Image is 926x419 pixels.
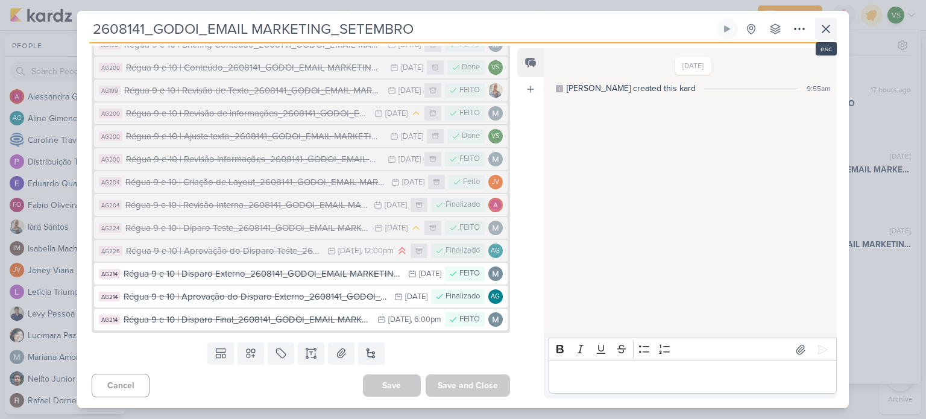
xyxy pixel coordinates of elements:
div: High Priority [397,245,407,257]
div: Régua 9 e 10 | Revisão de Texto_2608141_GODOI_EMAIL MARKETING_SETEMBRO [124,84,382,98]
button: AG200 Régua 9 e 10 | Ajuste texto_2608141_GODOI_EMAIL MARKETING_SETEMBRO [DATE] Done VS [94,125,508,147]
div: [DATE] [401,133,423,140]
div: FEITO [459,153,480,165]
button: Cancel [92,374,150,397]
div: Medium Priority [411,222,421,234]
div: [DATE] [385,201,407,209]
div: [DATE] [385,224,408,232]
p: AG [491,294,500,300]
div: Feito [463,176,480,188]
div: Start tracking [722,24,732,34]
div: [DATE] [402,178,424,186]
div: AG200 [99,131,122,141]
div: Finalizado [446,245,480,257]
div: AG214 [99,315,120,324]
img: Mariana Amorim [488,106,503,121]
button: AG204 Régua 9 e 10 | Criação de Layout_2608141_GODOI_EMAIL MARKETING_SETEMBRO [DATE] Feito JV [94,171,508,193]
div: Joney Viana [488,175,503,189]
div: Finalizado [446,291,480,303]
div: [DATE] [405,293,427,301]
div: Régua 9 e 10 | Disparo Externo_2608141_GODOI_EMAIL MARKETING_SETEMBRO [124,267,402,281]
div: Editor editing area: main [549,361,837,394]
div: Viviane Sousa [488,129,503,143]
div: Viviane Sousa [488,60,503,75]
button: AG226 Régua 9 e 10 | Aprovação do Disparo Teste_2608141_GODOI_EMAIL MARKETING_SETEMBRO [DATE] , 1... [94,240,508,262]
div: FEITO [459,84,480,96]
button: AG200 Régua 9 e 10 | Revisão informações_2608141_GODOI_EMAIL MARKETING_SETEMBRO [DATE] FEITO [94,148,508,170]
p: AG [491,248,500,254]
div: FEITO [459,268,480,280]
div: Done [462,130,480,142]
div: AG226 [99,246,122,256]
div: Aline Gimenez Graciano [488,244,503,258]
div: AG214 [99,292,120,301]
input: Untitled Kard [89,18,714,40]
div: FEITO [459,313,480,326]
button: AG214 Régua 9 e 10 | Disparo Final_2608141_GODOI_EMAIL MARKETING_SETEMBRO [DATE] , 6:00pm FEITO [94,309,508,330]
div: [DATE] [385,110,408,118]
p: VS [491,133,499,140]
div: [DATE] [388,316,411,324]
div: , 6:00pm [411,316,441,324]
p: VS [491,65,499,71]
div: AG204 [99,177,122,187]
div: Régua 9 e 10 | Ajuste texto_2608141_GODOI_EMAIL MARKETING_SETEMBRO [126,130,384,143]
div: AG190 [99,40,121,49]
div: Régua 9 e 10 | Disparo Final_2608141_GODOI_EMAIL MARKETING_SETEMBRO [124,313,371,327]
button: AG200 Régua 9 e 10 | Revisão de informações_2608141_GODOI_EMAIL MARKETING_SETEMBRO [DATE] FEITO [94,102,508,124]
div: FEITO [459,107,480,119]
div: AG199 [99,86,121,95]
p: JV [492,179,499,186]
div: Done [462,61,480,74]
div: AG200 [99,109,122,118]
div: [DATE] [338,247,361,255]
div: FEITO [459,222,480,234]
div: AG224 [99,223,122,233]
button: AG214 Régua 9 e 10 | Disparo Externo_2608141_GODOI_EMAIL MARKETING_SETEMBRO [DATE] FEITO [94,263,508,285]
div: Régua 9 e 10 | Revisão Interna_2608141_GODOI_EMAIL MARKETING_SETEMBRO [125,198,368,212]
div: Medium Priority [411,107,421,119]
button: AG199 Régua 9 e 10 | Revisão de Texto_2608141_GODOI_EMAIL MARKETING_SETEMBRO [DATE] FEITO [94,80,508,101]
div: Régua 9 e 10 | Revisão informações_2608141_GODOI_EMAIL MARKETING_SETEMBRO [126,153,382,166]
img: Mariana Amorim [488,152,503,166]
div: [PERSON_NAME] created this kard [567,82,696,95]
div: Finalizado [446,199,480,211]
div: Editor toolbar [549,338,837,361]
div: AG204 [99,200,122,210]
div: [DATE] [398,41,421,49]
div: AG200 [99,154,122,164]
div: Régua 9 e 10 | Conteúdo_2608141_GODOI_EMAIL MARKETING_SETEMBRO [126,61,384,75]
div: Régua 9 e 10 | Aprovação do Disparo Teste_2608141_GODOI_EMAIL MARKETING_SETEMBRO [126,244,321,258]
img: Mariana Amorim [488,221,503,235]
button: AG200 Régua 9 e 10 | Conteúdo_2608141_GODOI_EMAIL MARKETING_SETEMBRO [DATE] Done VS [94,57,508,78]
img: Mariana Amorim [488,266,503,281]
div: Aline Gimenez Graciano [488,289,503,304]
div: Régua 9 e 10 | Diparo Teste_2608141_GODOI_EMAIL MARKETING_SETEMBRO [125,221,368,235]
img: Mariana Amorim [488,312,503,327]
div: esc [816,42,837,55]
div: Régua 9 e 10 | Aprovação do Disparo Externo_2608141_GODOI_EMAIL MARKETING_SETEMBRO [124,290,388,304]
div: , 12:00pm [361,247,394,255]
button: AG204 Régua 9 e 10 | Revisão Interna_2608141_GODOI_EMAIL MARKETING_SETEMBRO [DATE] Finalizado [94,194,508,216]
img: Alessandra Gomes [488,198,503,212]
div: AG200 [99,63,122,72]
img: Iara Santos [488,83,503,98]
div: [DATE] [398,156,421,163]
div: [DATE] [419,270,441,278]
div: Régua 9 e 10 | Revisão de informações_2608141_GODOI_EMAIL MARKETING_SETEMBRO [126,107,368,121]
div: 9:55am [807,83,831,94]
div: [DATE] [401,64,423,72]
button: AG224 Régua 9 e 10 | Diparo Teste_2608141_GODOI_EMAIL MARKETING_SETEMBRO [DATE] FEITO [94,217,508,239]
div: Régua 9 e 10 | Criação de Layout_2608141_GODOI_EMAIL MARKETING_SETEMBRO [125,175,385,189]
button: AG214 Régua 9 e 10 | Aprovação do Disparo Externo_2608141_GODOI_EMAIL MARKETING_SETEMBRO [DATE] F... [94,286,508,307]
div: AG214 [99,269,120,279]
div: [DATE] [398,87,421,95]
